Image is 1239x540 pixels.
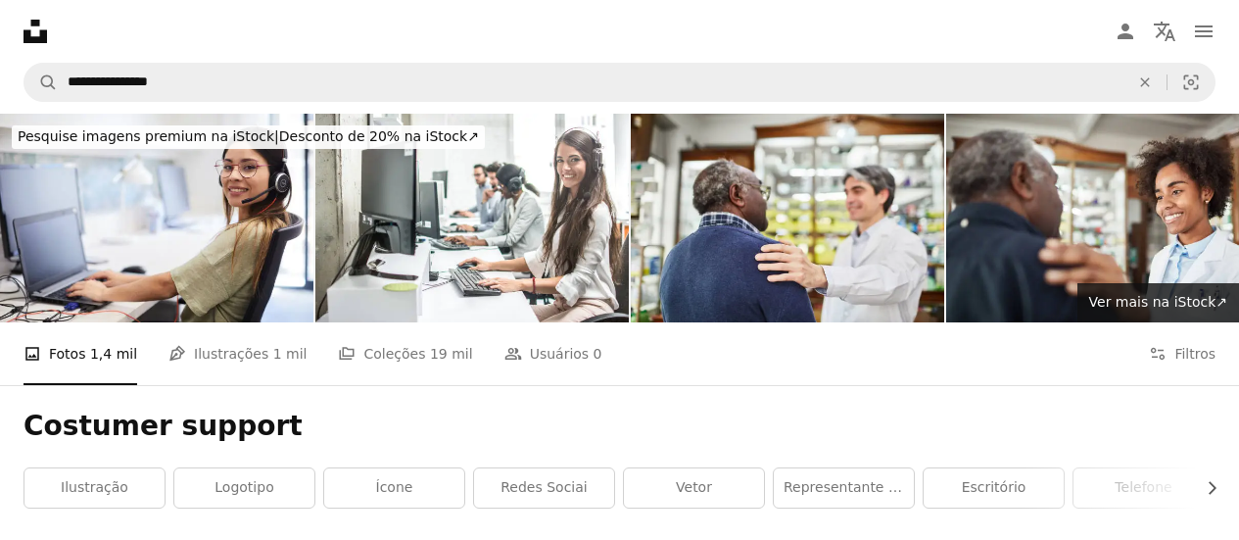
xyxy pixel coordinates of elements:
[1089,294,1227,310] span: Ver mais na iStock ↗
[24,64,58,101] button: Pesquise na Unsplash
[338,322,472,385] a: Coleções 19 mil
[18,128,479,144] span: Desconto de 20% na iStock ↗
[924,468,1064,508] a: escritório
[315,114,629,322] img: Linda sorridente mulher cliente apoio trabalhador com fone de ouvido usando o computador em call ...
[324,468,464,508] a: ícone
[273,343,308,365] span: 1 mil
[624,468,764,508] a: vetor
[24,63,1215,102] form: Pesquise conteúdo visual em todo o site
[1073,468,1214,508] a: telefone
[631,114,944,322] img: Químico de sorriso que consolam o cliente sênior na farmácia
[430,343,473,365] span: 19 mil
[474,468,614,508] a: Redes Sociai
[1168,64,1215,101] button: Pesquisa visual
[1149,322,1215,385] button: Filtros
[1145,12,1184,51] button: Idioma
[24,20,47,43] a: Início — Unsplash
[1077,283,1239,322] a: Ver mais na iStock↗
[168,322,307,385] a: Ilustrações 1 mil
[1123,64,1167,101] button: Limpar
[1106,12,1145,51] a: Entrar / Cadastrar-se
[24,468,165,508] a: ilustração
[174,468,314,508] a: logotipo
[504,322,602,385] a: Usuários 0
[774,468,914,508] a: representante de atendimento ao cliente
[1194,468,1215,508] button: rolar lista para a direita
[594,343,602,365] span: 0
[24,409,1215,444] h1: Costumer support
[1184,12,1223,51] button: Menu
[18,128,279,144] span: Pesquise imagens premium na iStock |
